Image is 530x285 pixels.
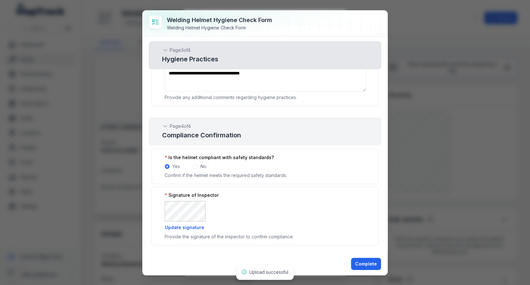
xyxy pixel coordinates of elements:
[170,47,191,53] span: Page 3 of 4
[200,163,207,170] label: No
[170,123,191,129] span: Page 4 of 4
[165,192,219,198] label: Signature of Inspector
[165,172,365,179] p: Confirm if the helmet meets the required safety standards.
[165,94,365,101] p: Provide any additional comments regarding hygiene practices.
[165,154,274,161] label: Is the helmet compliant with safety standards?
[165,234,365,240] p: Provide the signature of the inspector to confirm compliance.
[351,258,381,270] button: Complete
[167,16,272,25] h3: Welding Helmet Hygiene Check Form
[172,163,180,170] label: Yes
[167,25,272,31] div: Welding Helmet Hygiene Check Form
[162,55,368,64] h2: Hygiene Practices
[165,224,205,231] button: Update signature
[165,67,366,92] textarea: :r1s1:-form-item-label
[249,269,288,275] span: Upload successful
[162,131,368,140] h2: Compliance Confirmation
